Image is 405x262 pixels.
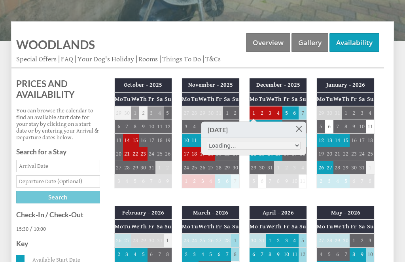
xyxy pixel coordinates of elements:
[266,234,274,247] td: 1
[164,220,172,234] th: Su
[123,92,131,106] th: Tu
[258,234,266,247] td: 31
[299,220,307,234] th: Su
[325,234,333,247] td: 28
[131,147,139,161] td: 22
[215,120,223,133] td: 7
[266,220,274,234] th: We
[350,120,358,133] td: 9
[282,120,291,133] td: 12
[231,106,239,120] td: 2
[215,234,223,247] td: 27
[206,247,215,261] td: 5
[199,161,207,174] td: 26
[223,120,231,133] td: 8
[206,220,215,234] th: Th
[317,106,326,120] td: 29
[215,220,223,234] th: Fr
[299,247,307,261] td: 12
[333,92,342,106] th: We
[123,133,131,147] td: 14
[223,247,231,261] td: 7
[182,92,191,106] th: Mo
[199,247,207,261] td: 4
[258,175,266,188] td: 6
[139,220,148,234] th: Th
[155,161,164,174] td: 1
[199,92,207,106] th: We
[182,175,191,188] td: 1
[366,234,375,247] td: 3
[317,234,326,247] td: 27
[333,234,342,247] td: 29
[333,106,342,120] td: 31
[282,247,291,261] td: 10
[299,175,307,188] td: 11
[190,161,199,174] td: 25
[139,175,148,188] td: 6
[350,147,358,161] td: 23
[329,33,379,52] a: Availability
[114,106,123,120] td: 29
[317,175,326,188] td: 2
[131,220,139,234] th: We
[266,161,274,174] td: 31
[114,220,123,234] th: Mo
[182,147,191,161] td: 17
[317,92,326,106] th: Mo
[123,147,131,161] td: 21
[350,234,358,247] td: 1
[366,147,375,161] td: 25
[358,161,366,174] td: 31
[325,220,333,234] th: Tu
[190,247,199,261] td: 3
[282,234,291,247] td: 3
[325,147,333,161] td: 20
[155,120,164,133] td: 11
[358,175,366,188] td: 7
[358,220,366,234] th: Sa
[249,92,258,106] th: Mo
[16,55,57,63] a: Special Offers
[114,92,123,106] th: Mo
[199,133,207,147] td: 12
[317,78,375,92] th: January - 2026
[249,106,258,120] td: 1
[190,92,199,106] th: Tu
[182,133,191,147] td: 10
[333,220,342,234] th: We
[317,120,326,133] td: 5
[139,161,148,174] td: 30
[342,106,350,120] td: 1
[223,161,231,174] td: 29
[333,147,342,161] td: 21
[78,55,134,63] a: Your Dog's Holiday
[205,55,221,63] a: T&Cs
[231,92,239,106] th: Su
[164,161,172,174] td: 2
[139,106,148,120] td: 2
[325,92,333,106] th: Tu
[16,175,100,188] input: Departure Date (Optional)
[164,106,172,120] td: 5
[342,92,350,106] th: Th
[139,120,148,133] td: 9
[290,234,299,247] td: 4
[342,234,350,247] td: 30
[274,247,282,261] td: 9
[114,133,123,147] td: 13
[155,147,164,161] td: 25
[274,234,282,247] td: 2
[114,78,172,92] th: October - 2025
[366,120,375,133] td: 11
[114,120,123,133] td: 6
[182,220,191,234] th: Mo
[123,120,131,133] td: 7
[114,175,123,188] td: 3
[114,206,172,220] th: February - 2026
[206,175,215,188] td: 4
[299,234,307,247] td: 5
[223,220,231,234] th: Sa
[325,247,333,261] td: 5
[258,220,266,234] th: Tu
